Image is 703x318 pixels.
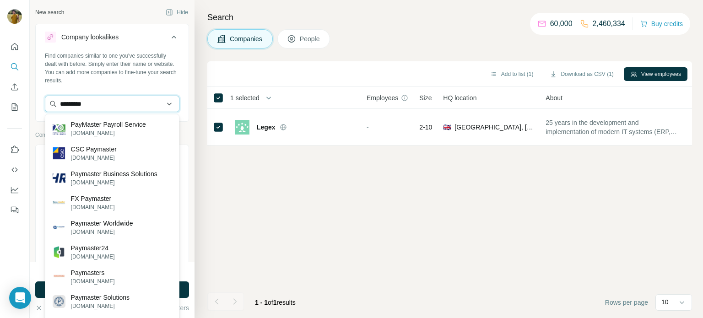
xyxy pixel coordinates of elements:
[268,299,273,306] span: of
[207,11,692,24] h4: Search
[443,93,476,102] span: HQ location
[53,172,65,184] img: Paymaster Business Solutions
[35,131,189,139] p: Company information
[71,178,157,187] p: [DOMAIN_NAME]
[7,141,22,158] button: Use Surfe on LinkedIn
[7,182,22,198] button: Dashboard
[159,5,195,19] button: Hide
[419,93,432,102] span: Size
[546,118,681,136] span: 25 years in the development and implementation of modern IT systems (ERP, CRM, BI), high-load tra...
[7,162,22,178] button: Use Surfe API
[543,67,620,81] button: Download as CSV (1)
[61,32,119,42] div: Company lookalikes
[71,203,115,211] p: [DOMAIN_NAME]
[71,302,130,310] p: [DOMAIN_NAME]
[36,147,189,172] button: Company1
[640,17,683,30] button: Buy credits
[71,145,117,154] p: CSC Paymaster
[661,297,669,307] p: 10
[550,18,573,29] p: 60,000
[35,303,61,313] button: Clear
[255,299,296,306] span: results
[9,287,31,309] div: Open Intercom Messenger
[484,67,540,81] button: Add to list (1)
[367,93,398,102] span: Employees
[71,277,115,286] p: [DOMAIN_NAME]
[255,299,268,306] span: 1 - 1
[273,299,277,306] span: 1
[230,93,260,102] span: 1 selected
[454,123,535,132] span: [GEOGRAPHIC_DATA], [GEOGRAPHIC_DATA]
[45,52,179,85] div: Find companies similar to one you've successfully dealt with before. Simply enter their name or w...
[367,124,369,131] span: -
[35,8,64,16] div: New search
[35,281,189,298] button: Run search
[53,295,65,308] img: Paymaster Solutions
[230,34,263,43] span: Companies
[624,67,687,81] button: View employees
[36,26,189,52] button: Company lookalikes
[235,120,249,135] img: Logo of Legex
[7,9,22,24] img: Avatar
[53,246,65,259] img: Paymaster24
[257,123,275,132] span: Legex
[71,293,130,302] p: Paymaster Solutions
[71,194,115,203] p: FX Paymaster
[7,79,22,95] button: Enrich CSV
[605,298,648,307] span: Rows per page
[53,147,65,160] img: CSC Paymaster
[7,59,22,75] button: Search
[53,122,65,135] img: PayMaster Payroll Service
[546,93,562,102] span: About
[53,221,65,234] img: Paymaster Worldwide
[593,18,625,29] p: 2,460,334
[71,154,117,162] p: [DOMAIN_NAME]
[53,196,65,209] img: FX Paymaster
[419,123,432,132] span: 2-10
[53,270,65,283] img: Paymasters
[71,243,115,253] p: Paymaster24
[7,99,22,115] button: My lists
[7,202,22,218] button: Feedback
[71,219,133,228] p: Paymaster Worldwide
[71,120,146,129] p: PayMaster Payroll Service
[300,34,321,43] span: People
[443,123,451,132] span: 🇬🇧
[71,253,115,261] p: [DOMAIN_NAME]
[7,38,22,55] button: Quick start
[71,268,115,277] p: Paymasters
[71,129,146,137] p: [DOMAIN_NAME]
[71,169,157,178] p: Paymaster Business Solutions
[71,228,133,236] p: [DOMAIN_NAME]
